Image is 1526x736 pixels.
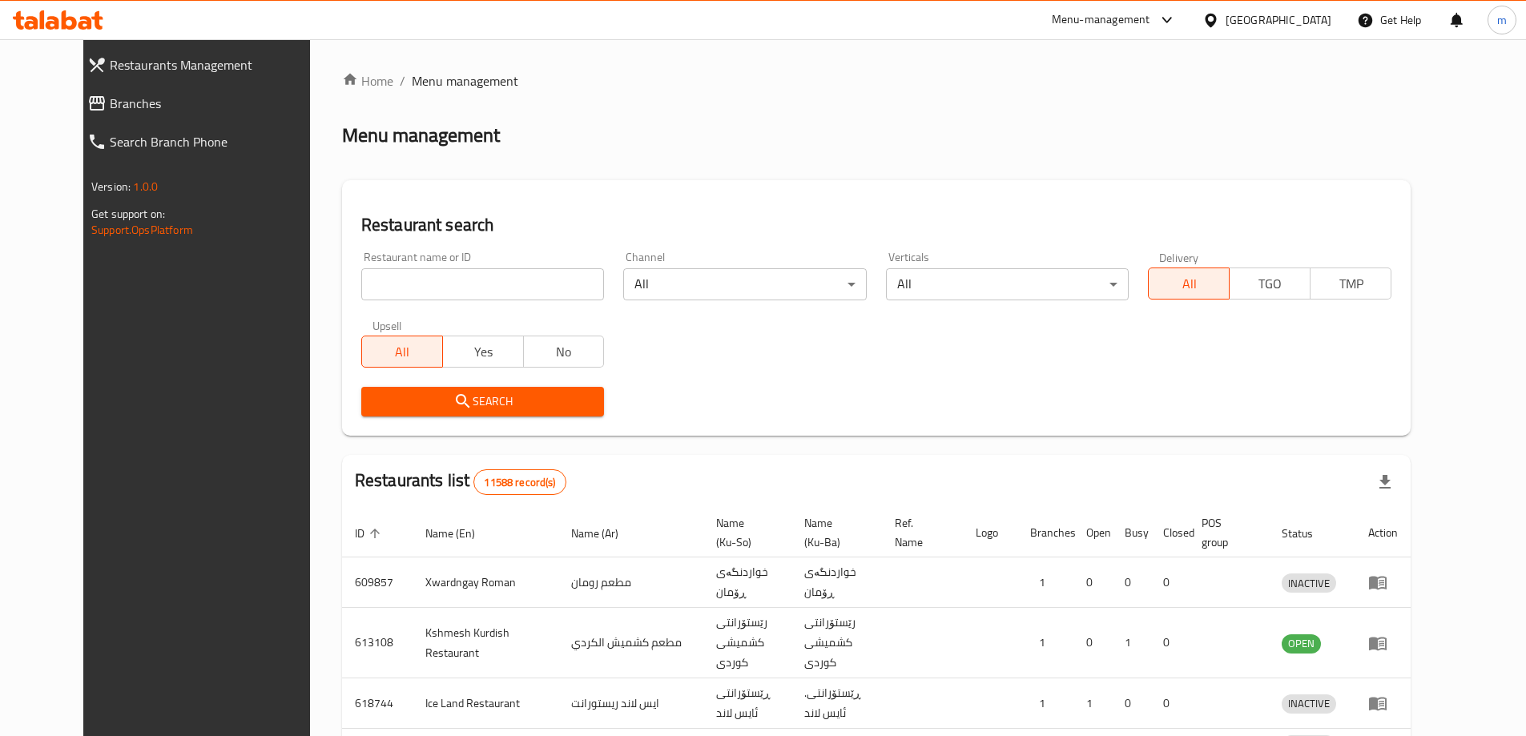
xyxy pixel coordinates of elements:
[355,469,566,495] h2: Restaurants list
[523,336,605,368] button: No
[425,524,496,543] span: Name (En)
[1368,573,1398,592] div: Menu
[1073,509,1112,557] th: Open
[1229,267,1311,300] button: TGO
[74,84,338,123] a: Branches
[342,71,1411,90] nav: breadcrumb
[449,340,517,364] span: Yes
[342,678,413,729] td: 618744
[1159,251,1199,263] label: Delivery
[1148,267,1230,300] button: All
[1017,608,1073,678] td: 1
[1052,10,1150,30] div: Menu-management
[895,513,944,552] span: Ref. Name
[963,509,1017,557] th: Logo
[1150,608,1189,678] td: 0
[361,336,443,368] button: All
[1317,272,1385,296] span: TMP
[91,203,165,224] span: Get support on:
[804,513,863,552] span: Name (Ku-Ba)
[1155,272,1223,296] span: All
[413,678,558,729] td: Ice Land Restaurant
[342,557,413,608] td: 609857
[530,340,598,364] span: No
[342,608,413,678] td: 613108
[342,71,393,90] a: Home
[355,524,385,543] span: ID
[1236,272,1304,296] span: TGO
[133,176,158,197] span: 1.0.0
[558,608,703,678] td: مطعم كشميش الكردي
[1310,267,1391,300] button: TMP
[110,132,325,151] span: Search Branch Phone
[1355,509,1411,557] th: Action
[1226,11,1331,29] div: [GEOGRAPHIC_DATA]
[1112,678,1150,729] td: 0
[558,678,703,729] td: ايس لاند ريستورانت
[1112,557,1150,608] td: 0
[473,469,566,495] div: Total records count
[791,557,882,608] td: خواردنگەی ڕۆمان
[110,94,325,113] span: Branches
[791,678,882,729] td: .ڕێستۆرانتی ئایس لاند
[1282,573,1336,593] div: INACTIVE
[703,557,791,608] td: خواردنگەی ڕۆمان
[623,268,867,300] div: All
[1282,634,1321,654] div: OPEN
[374,392,592,412] span: Search
[74,46,338,84] a: Restaurants Management
[886,268,1129,300] div: All
[1368,694,1398,713] div: Menu
[716,513,772,552] span: Name (Ku-So)
[361,213,1391,237] h2: Restaurant search
[1282,574,1336,593] span: INACTIVE
[1150,557,1189,608] td: 0
[368,340,437,364] span: All
[1202,513,1250,552] span: POS group
[1282,694,1336,714] div: INACTIVE
[361,268,605,300] input: Search for restaurant name or ID..
[110,55,325,74] span: Restaurants Management
[1017,678,1073,729] td: 1
[442,336,524,368] button: Yes
[413,608,558,678] td: Kshmesh Kurdish Restaurant
[412,71,518,90] span: Menu management
[372,320,402,331] label: Upsell
[1017,557,1073,608] td: 1
[1282,694,1336,713] span: INACTIVE
[1073,557,1112,608] td: 0
[74,123,338,161] a: Search Branch Phone
[1112,509,1150,557] th: Busy
[400,71,405,90] li: /
[91,176,131,197] span: Version:
[1368,633,1398,653] div: Menu
[703,608,791,678] td: رێستۆرانتی کشمیشى كوردى
[791,608,882,678] td: رێستۆرانتی کشمیشى كوردى
[361,387,605,416] button: Search
[1282,634,1321,653] span: OPEN
[1017,509,1073,557] th: Branches
[1073,678,1112,729] td: 1
[413,557,558,608] td: Xwardngay Roman
[558,557,703,608] td: مطعم رومان
[1150,678,1189,729] td: 0
[1282,524,1334,543] span: Status
[1497,11,1507,29] span: m
[342,123,500,148] h2: Menu management
[703,678,791,729] td: ڕێستۆرانتی ئایس لاند
[1073,608,1112,678] td: 0
[571,524,639,543] span: Name (Ar)
[1150,509,1189,557] th: Closed
[1366,463,1404,501] div: Export file
[91,219,193,240] a: Support.OpsPlatform
[474,475,565,490] span: 11588 record(s)
[1112,608,1150,678] td: 1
